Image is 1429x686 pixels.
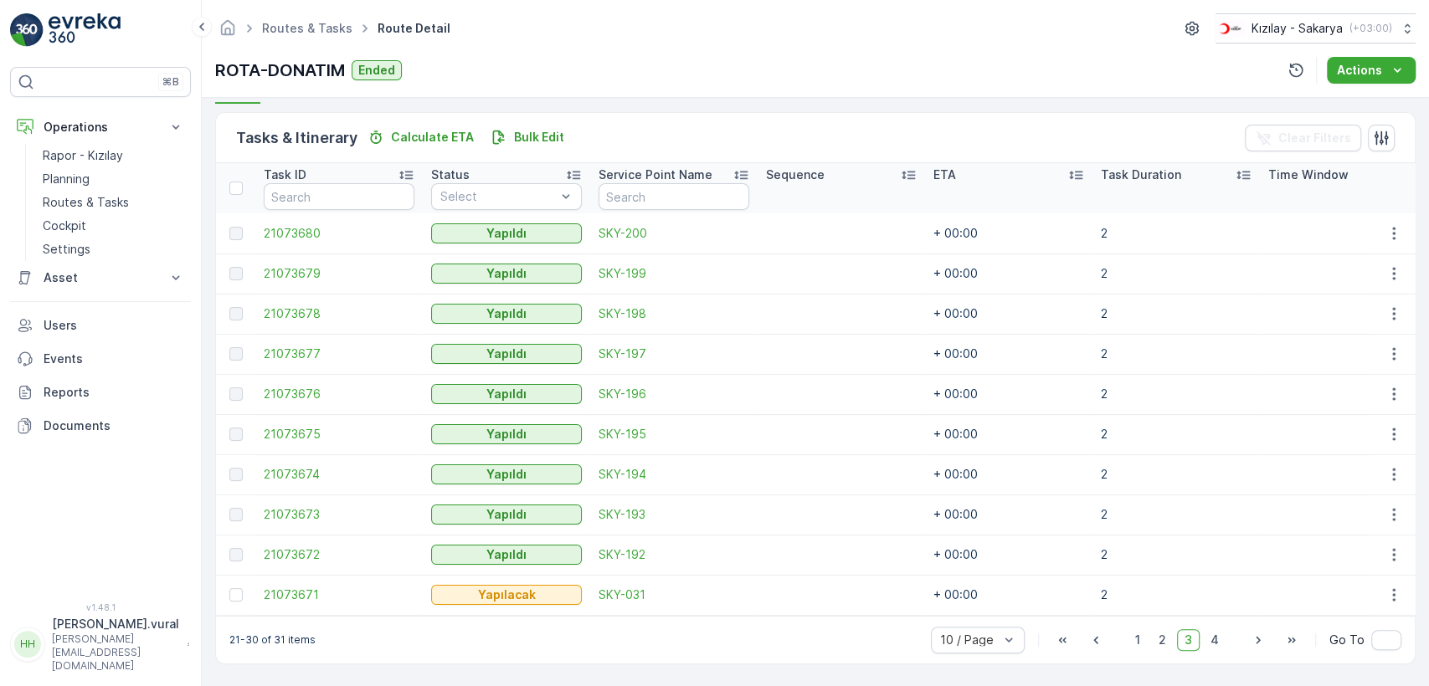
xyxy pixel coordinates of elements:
[229,468,243,481] div: Toggle Row Selected
[229,227,243,240] div: Toggle Row Selected
[431,504,582,525] button: Yapıldı
[229,633,316,647] p: 21-30 of 31 items
[264,346,414,362] a: 21073677
[10,342,191,376] a: Events
[925,575,1092,615] td: + 00:00
[229,387,243,401] div: Toggle Row Selected
[1092,454,1260,494] td: 2
[1278,130,1351,146] p: Clear Filters
[215,58,345,83] p: ROTA-DONATIM
[1327,57,1416,84] button: Actions
[264,305,414,322] a: 21073678
[229,427,243,441] div: Toggle Row Selected
[229,307,243,320] div: Toggle Row Selected
[10,261,191,294] button: Asset
[264,506,414,523] a: 21073673
[486,225,527,242] p: Yapıldı
[599,426,749,443] a: SKY-195
[925,494,1092,535] td: + 00:00
[264,225,414,242] a: 21073680
[478,586,536,603] p: Yapılacak
[1092,575,1260,615] td: 2
[44,351,184,367] p: Events
[1203,629,1226,651] span: 4
[374,20,454,37] span: Route Detail
[229,347,243,361] div: Toggle Row Selected
[43,218,86,234] p: Cockpit
[52,616,179,632] p: [PERSON_NAME].vural
[1151,629,1174,651] span: 2
[431,464,582,484] button: Yapıldı
[599,386,749,402] a: SKY-196
[229,267,243,280] div: Toggle Row Selected
[599,183,749,210] input: Search
[1092,374,1260,414] td: 2
[486,506,527,523] p: Yapıldı
[264,166,306,183] p: Task ID
[1092,294,1260,334] td: 2
[486,346,527,362] p: Yapıldı
[264,586,414,603] a: 21073671
[44,119,157,136] p: Operations
[431,344,582,364] button: Yapıldı
[431,166,470,183] p: Status
[486,546,527,563] p: Yapıldı
[1349,22,1392,35] p: ( +03:00 )
[1268,166,1349,183] p: Time Window
[1092,334,1260,374] td: 2
[599,586,749,603] a: SKY-031
[599,166,712,183] p: Service Point Name
[599,346,749,362] a: SKY-197
[10,110,191,144] button: Operations
[925,454,1092,494] td: + 00:00
[925,294,1092,334] td: + 00:00
[36,238,191,261] a: Settings
[43,147,123,164] p: Rapor - Kızılay
[925,535,1092,575] td: + 00:00
[14,631,41,658] div: HH
[431,384,582,404] button: Yapıldı
[431,264,582,284] button: Yapıldı
[1092,213,1260,253] td: 2
[599,506,749,523] a: SKY-193
[486,265,527,282] p: Yapıldı
[1216,19,1245,38] img: k%C4%B1z%C4%B1lay_DTAvauz.png
[352,60,402,80] button: Ended
[599,305,749,322] span: SKY-198
[10,13,44,47] img: logo
[1092,253,1260,294] td: 2
[599,265,749,282] span: SKY-199
[36,167,191,191] a: Planning
[431,545,582,565] button: Yapıldı
[52,632,179,673] p: [PERSON_NAME][EMAIL_ADDRESS][DOMAIN_NAME]
[264,466,414,483] a: 21073674
[1128,629,1148,651] span: 1
[49,13,121,47] img: logo_light-DOdMpM7g.png
[486,466,527,483] p: Yapıldı
[1216,13,1416,44] button: Kızılay - Sakarya(+03:00)
[229,508,243,521] div: Toggle Row Selected
[599,225,749,242] span: SKY-200
[486,305,527,322] p: Yapıldı
[264,386,414,402] a: 21073676
[43,241,90,258] p: Settings
[1245,125,1361,151] button: Clear Filters
[264,546,414,563] a: 21073672
[36,191,191,214] a: Routes & Tasks
[264,426,414,443] a: 21073675
[229,548,243,561] div: Toggle Row Selected
[766,166,825,183] p: Sequence
[1177,629,1200,651] span: 3
[599,546,749,563] a: SKY-192
[1329,632,1365,648] span: Go To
